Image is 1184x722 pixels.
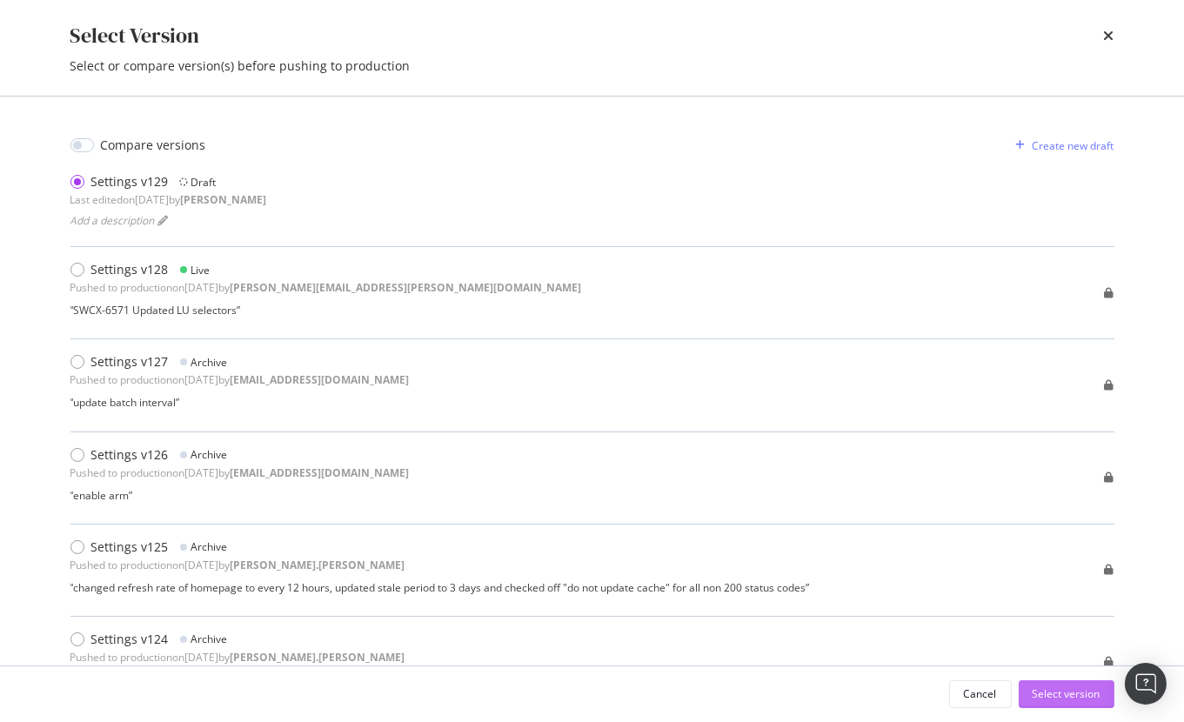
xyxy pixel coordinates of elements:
div: Pushed to production on [DATE] by [70,465,410,480]
div: times [1104,21,1114,50]
div: Last edited on [DATE] by [70,192,267,207]
div: “ changed refresh rate of homepage to every 12 hours, updated stale period to 3 days and checked ... [70,580,810,595]
b: [EMAIL_ADDRESS][DOMAIN_NAME] [231,372,410,387]
div: Create new draft [1033,138,1114,153]
div: Pushed to production on [DATE] by [70,280,582,295]
div: Settings v125 [91,538,169,556]
b: [PERSON_NAME].[PERSON_NAME] [231,650,405,665]
div: Cancel [964,686,997,701]
div: Archive [191,355,228,370]
div: “ update batch interval ” [70,395,410,410]
div: Select version [1033,686,1100,701]
div: Pushed to production on [DATE] by [70,650,405,665]
div: Compare versions [101,137,206,154]
div: Settings v127 [91,353,169,371]
div: Settings v124 [91,631,169,648]
div: Select or compare version(s) before pushing to production [70,57,1114,75]
b: [EMAIL_ADDRESS][DOMAIN_NAME] [231,465,410,480]
div: Live [191,263,211,277]
b: [PERSON_NAME][EMAIL_ADDRESS][PERSON_NAME][DOMAIN_NAME] [231,280,582,295]
span: Add a description [70,213,155,228]
div: Settings v126 [91,446,169,464]
b: [PERSON_NAME].[PERSON_NAME] [231,558,405,572]
div: Draft [191,175,217,190]
button: Cancel [949,680,1012,708]
div: Pushed to production on [DATE] by [70,558,405,572]
div: Settings v128 [91,261,169,278]
div: “ enable arm ” [70,488,410,503]
div: Archive [191,539,228,554]
div: “ SWCX-6571 Updated LU selectors ” [70,303,582,318]
div: Settings v129 [91,173,169,191]
div: Archive [191,632,228,646]
b: [PERSON_NAME] [181,192,267,207]
div: Archive [191,447,228,462]
div: Select Version [70,21,200,50]
button: Create new draft [1009,131,1114,159]
div: Open Intercom Messenger [1125,663,1167,705]
button: Select version [1019,680,1114,708]
div: Pushed to production on [DATE] by [70,372,410,387]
